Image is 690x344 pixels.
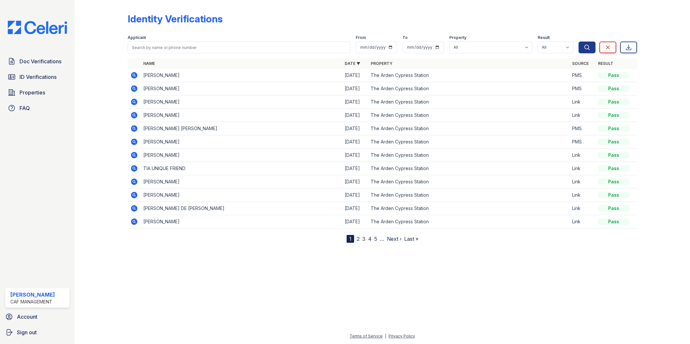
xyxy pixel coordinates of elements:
[141,135,342,149] td: [PERSON_NAME]
[3,326,72,339] a: Sign out
[141,109,342,122] td: [PERSON_NAME]
[3,310,72,323] a: Account
[19,104,30,112] span: FAQ
[342,69,368,82] td: [DATE]
[569,69,595,82] td: PMS
[141,162,342,175] td: TIA UNIQUE FRIEND
[569,149,595,162] td: Link
[141,82,342,95] td: [PERSON_NAME]
[128,13,223,25] div: Identity Verifications
[368,82,569,95] td: The Arden Cypress Station
[17,313,37,321] span: Account
[374,236,377,242] a: 5
[368,175,569,189] td: The Arden Cypress Station
[342,95,368,109] td: [DATE]
[141,215,342,228] td: [PERSON_NAME]
[569,109,595,122] td: Link
[19,57,61,65] span: Doc Verifications
[19,89,45,96] span: Properties
[141,69,342,82] td: [PERSON_NAME]
[143,61,155,66] a: Name
[368,215,569,228] td: The Arden Cypress Station
[342,162,368,175] td: [DATE]
[141,175,342,189] td: [PERSON_NAME]
[598,218,629,225] div: Pass
[598,178,629,185] div: Pass
[569,82,595,95] td: PMS
[598,72,629,79] div: Pass
[10,299,55,305] div: CAF Management
[10,291,55,299] div: [PERSON_NAME]
[368,135,569,149] td: The Arden Cypress Station
[538,35,550,40] label: Result
[371,61,392,66] a: Property
[598,85,629,92] div: Pass
[356,35,366,40] label: From
[342,82,368,95] td: [DATE]
[347,235,354,243] div: 1
[598,165,629,172] div: Pass
[345,61,360,66] a: Date ▼
[5,55,70,68] a: Doc Verifications
[342,215,368,228] td: [DATE]
[598,112,629,118] div: Pass
[357,236,360,242] a: 2
[368,109,569,122] td: The Arden Cypress Station
[368,189,569,202] td: The Arden Cypress Station
[5,86,70,99] a: Properties
[342,175,368,189] td: [DATE]
[598,205,629,212] div: Pass
[368,202,569,215] td: The Arden Cypress Station
[569,162,595,175] td: Link
[141,202,342,215] td: [PERSON_NAME] DE [PERSON_NAME]
[569,135,595,149] td: PMS
[342,122,368,135] td: [DATE]
[342,202,368,215] td: [DATE]
[569,189,595,202] td: Link
[368,162,569,175] td: The Arden Cypress Station
[387,236,402,242] a: Next ›
[598,152,629,158] div: Pass
[402,35,408,40] label: To
[362,236,365,242] a: 3
[5,102,70,115] a: FAQ
[572,61,589,66] a: Source
[19,73,57,81] span: ID Verifications
[449,35,466,40] label: Property
[598,61,613,66] a: Result
[128,35,146,40] label: Applicant
[141,122,342,135] td: [PERSON_NAME] [PERSON_NAME]
[368,122,569,135] td: The Arden Cypress Station
[569,175,595,189] td: Link
[342,189,368,202] td: [DATE]
[598,125,629,132] div: Pass
[404,236,418,242] a: Last »
[342,135,368,149] td: [DATE]
[368,69,569,82] td: The Arden Cypress Station
[342,109,368,122] td: [DATE]
[368,95,569,109] td: The Arden Cypress Station
[141,189,342,202] td: [PERSON_NAME]
[17,328,37,336] span: Sign out
[598,99,629,105] div: Pass
[389,334,415,338] a: Privacy Policy
[3,21,72,34] img: CE_Logo_Blue-a8612792a0a2168367f1c8372b55b34899dd931a85d93a1a3d3e32e68fde9ad4.png
[598,192,629,198] div: Pass
[128,42,351,53] input: Search by name or phone number
[342,149,368,162] td: [DATE]
[569,95,595,109] td: Link
[368,236,372,242] a: 4
[350,334,383,338] a: Terms of Service
[569,202,595,215] td: Link
[569,215,595,228] td: Link
[569,122,595,135] td: PMS
[141,149,342,162] td: [PERSON_NAME]
[598,139,629,145] div: Pass
[141,95,342,109] td: [PERSON_NAME]
[368,149,569,162] td: The Arden Cypress Station
[380,235,384,243] span: …
[5,70,70,83] a: ID Verifications
[385,334,386,338] div: |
